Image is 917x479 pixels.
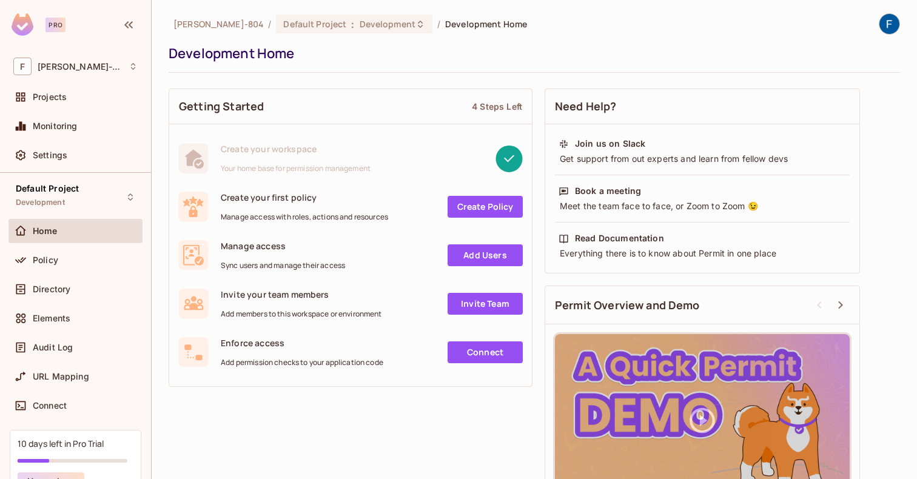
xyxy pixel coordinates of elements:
[555,298,700,313] span: Permit Overview and Demo
[16,184,79,193] span: Default Project
[559,153,846,165] div: Get support from out experts and learn from fellow devs
[221,240,345,252] span: Manage access
[16,198,65,207] span: Development
[173,18,263,30] span: the active workspace
[33,343,73,352] span: Audit Log
[360,18,415,30] span: Development
[33,401,67,410] span: Connect
[221,289,382,300] span: Invite your team members
[221,358,383,367] span: Add permission checks to your application code
[221,143,371,155] span: Create your workspace
[879,14,899,34] img: Frances Lin
[472,101,522,112] div: 4 Steps Left
[33,284,70,294] span: Directory
[575,138,645,150] div: Join us on Slack
[169,44,894,62] div: Development Home
[575,185,641,197] div: Book a meeting
[33,121,78,131] span: Monitoring
[45,18,65,32] div: Pro
[448,196,523,218] a: Create Policy
[437,18,440,30] li: /
[221,309,382,319] span: Add members to this workspace or environment
[221,337,383,349] span: Enforce access
[33,150,67,160] span: Settings
[221,261,345,270] span: Sync users and manage their access
[575,232,664,244] div: Read Documentation
[12,13,33,36] img: SReyMgAAAABJRU5ErkJggg==
[448,244,523,266] a: Add Users
[33,226,58,236] span: Home
[221,192,388,203] span: Create your first policy
[38,62,123,72] span: Workspace: Frances-804
[33,372,89,381] span: URL Mapping
[448,293,523,315] a: Invite Team
[221,212,388,222] span: Manage access with roles, actions and resources
[13,58,32,75] span: F
[221,164,371,173] span: Your home base for permission management
[555,99,617,114] span: Need Help?
[33,255,58,265] span: Policy
[283,18,346,30] span: Default Project
[33,92,67,102] span: Projects
[268,18,271,30] li: /
[18,438,104,449] div: 10 days left in Pro Trial
[448,341,523,363] a: Connect
[559,247,846,260] div: Everything there is to know about Permit in one place
[559,200,846,212] div: Meet the team face to face, or Zoom to Zoom 😉
[179,99,264,114] span: Getting Started
[445,18,527,30] span: Development Home
[351,19,355,29] span: :
[33,313,70,323] span: Elements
